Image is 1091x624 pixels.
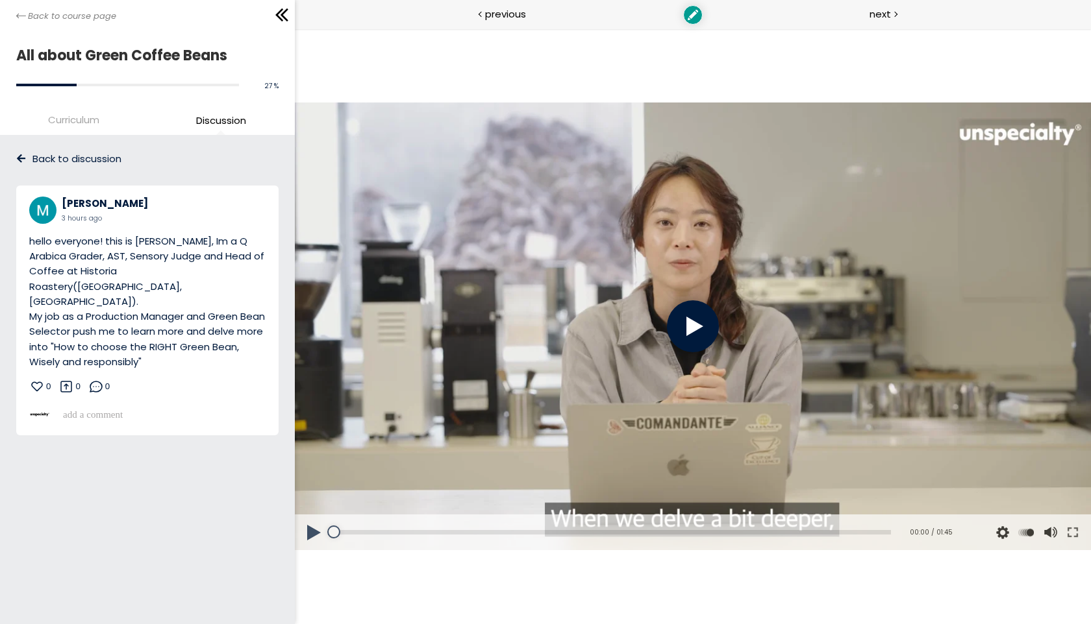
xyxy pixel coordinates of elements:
div: Change playback rate [720,486,743,522]
div: 00:00 / 01:45 [608,499,658,509]
button: 0 [29,379,51,394]
button: Volume [745,486,764,522]
span: Back to course page [28,10,116,23]
img: avatar [29,404,50,425]
img: avatar [29,197,56,224]
div: 0 [75,379,80,394]
div: 0 [105,379,110,394]
p: hello everyone! this is [PERSON_NAME], Im a Q Arabica Grader, AST, Sensory Judge and Head of Coff... [29,234,266,369]
span: [PERSON_NAME] [62,197,148,210]
a: Back to course page [16,10,116,23]
div: 0 [46,379,51,394]
span: Discussion [196,113,246,128]
button: 0 [88,379,110,394]
span: next [870,6,891,21]
span: previous [485,6,526,21]
button: Play back rate [721,486,741,522]
button: 0 [58,379,80,394]
span: Back to discussion [32,151,121,166]
span: 27 % [264,81,279,91]
h1: All about Green Coffee Beans [16,43,272,67]
span: Curriculum [48,112,99,127]
div: 3 hours ago [62,213,148,224]
button: Video quality [698,486,718,522]
button: Back to discussion [16,151,279,166]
